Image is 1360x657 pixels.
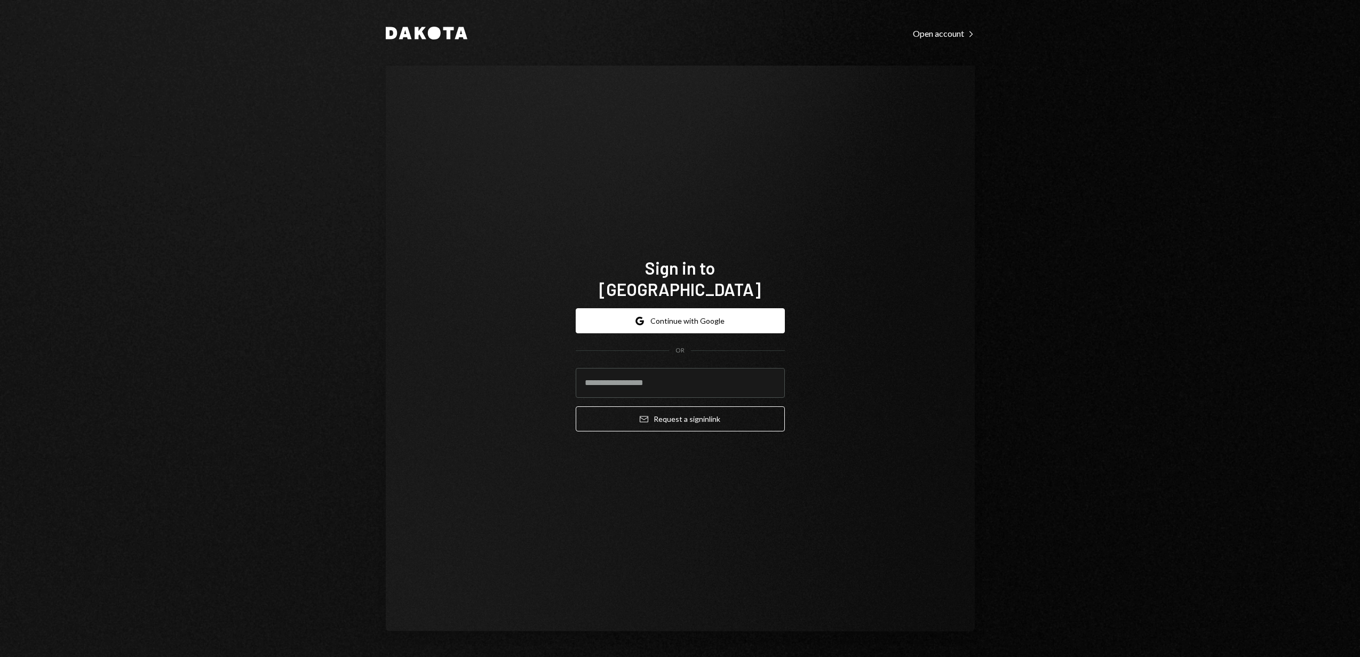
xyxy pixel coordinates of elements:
[913,27,975,39] a: Open account
[576,308,785,333] button: Continue with Google
[675,346,685,355] div: OR
[576,257,785,300] h1: Sign in to [GEOGRAPHIC_DATA]
[913,28,975,39] div: Open account
[576,406,785,431] button: Request a signinlink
